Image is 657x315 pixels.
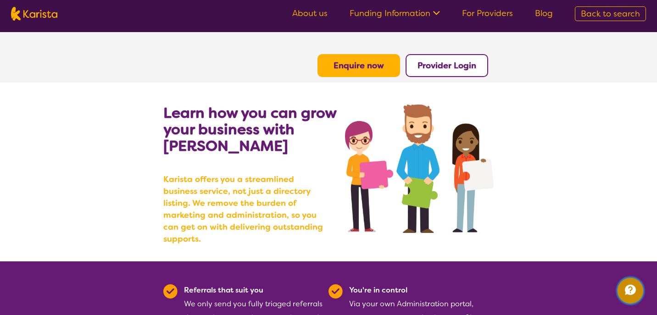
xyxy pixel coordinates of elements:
[163,284,178,298] img: Tick
[292,8,328,19] a: About us
[334,60,384,71] a: Enquire now
[406,54,488,77] button: Provider Login
[581,8,640,19] span: Back to search
[184,285,263,295] b: Referrals that suit you
[317,54,400,77] button: Enquire now
[163,173,328,245] b: Karista offers you a streamlined business service, not just a directory listing. We remove the bu...
[350,8,440,19] a: Funding Information
[418,60,476,71] a: Provider Login
[618,278,643,304] button: Channel Menu
[535,8,553,19] a: Blog
[345,105,494,233] img: grow your business with Karista
[163,103,336,155] b: Learn how you can grow your business with [PERSON_NAME]
[328,284,343,298] img: Tick
[11,7,57,21] img: Karista logo
[462,8,513,19] a: For Providers
[575,6,646,21] a: Back to search
[349,285,407,295] b: You're in control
